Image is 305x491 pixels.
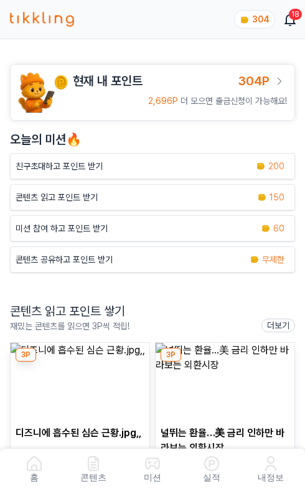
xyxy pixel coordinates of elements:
span: 150 [270,191,284,203]
span: 2,696P [148,96,178,106]
p: 미션 [144,471,161,484]
p: 콘텐츠 읽고 포인트 받기 [16,191,98,203]
a: 콘텐츠 공유하고 포인트 받기 coin 무제한 [10,246,295,273]
a: 더보기 [261,319,295,332]
p: 콘텐츠 [80,471,106,484]
div: 3P 디즈니에 흡수된 심슨 근황.jpg,, 디즈니에 흡수된 심슨 근황.jpg,, 0 0 [10,342,150,479]
h3: 현재 내 포인트 [73,72,143,90]
img: coin [256,161,266,171]
img: 디즈니에 흡수된 심슨 근황.jpg,, [11,343,149,421]
p: 콘텐츠 공유하고 포인트 받기 [16,253,113,266]
a: 실적 [182,454,241,486]
span: 304 [252,14,270,24]
p: 친구초대하고 포인트 받기 [16,160,103,172]
a: 18 [285,12,295,27]
img: coin [240,15,250,25]
p: 실적 [203,471,220,484]
img: 실적 [204,456,219,471]
a: 콘텐츠 읽고 포인트 받기 coin 150 [10,184,295,210]
img: coin [257,192,267,202]
img: 콘텐츠 [86,456,101,471]
div: 3P [16,348,36,362]
button: 친구초대하고 포인트 받기 coin 200 [10,153,295,179]
h2: 콘텐츠 읽고 포인트 쌓기 [10,302,129,320]
div: 18 [289,9,302,20]
a: 콘텐츠 [64,454,123,486]
a: 홈 [5,454,64,486]
span: 더 모으면 출금신청이 가능해요! [181,96,287,106]
a: 내정보 [241,454,300,486]
img: coin [250,255,260,264]
img: 내정보 [263,456,278,471]
p: 미션 참여 하고 포인트 받기 [16,222,108,235]
img: 홈 [27,456,42,471]
h2: 오늘의 미션🔥 [10,131,295,148]
div: 3P [161,348,181,362]
span: 60 [273,222,284,235]
p: 내정보 [258,471,284,484]
img: 티끌링 [10,12,74,27]
span: 200 [268,160,284,172]
p: 디즈니에 흡수된 심슨 근황.jpg,, [16,426,144,441]
span: 304P [238,73,270,88]
img: 널뛰는 환율…美 금리 인하만 바라보는 외환시장 [156,343,294,421]
p: 재밌는 콘텐츠를 읽으면 3P씩 적립! [10,320,129,332]
button: 미션 [123,454,182,486]
a: 304P [238,72,287,90]
img: coin [261,223,271,233]
img: tikkling_character [18,72,68,113]
p: 홈 [30,471,39,484]
p: 널뛰는 환율…美 금리 인하만 바라보는 외환시장 [161,426,289,456]
a: 미션 참여 하고 포인트 받기 coin 60 [10,215,295,241]
div: 3P 널뛰는 환율…美 금리 인하만 바라보는 외환시장 널뛰는 환율…美 금리 인하만 바라보는 외환시장 0 0 [155,342,295,479]
span: 무제한 [262,253,284,266]
a: coin 304 [234,10,273,29]
img: 미션 [145,456,160,471]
